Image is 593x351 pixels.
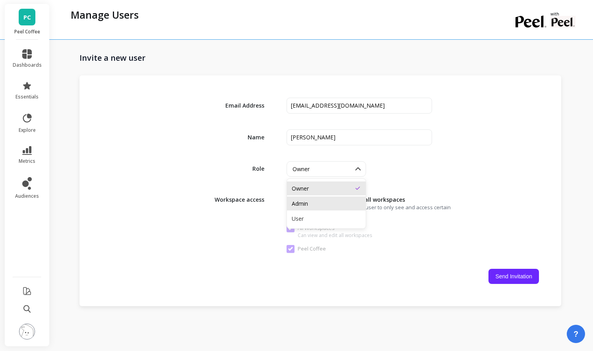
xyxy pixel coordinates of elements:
input: name@example.com [287,98,432,114]
span: All Workspaces [287,224,372,232]
span: audiences [15,193,39,199]
span: Permissions can be set for each user to only see and access certain workspaces [287,204,461,218]
span: Owner [293,165,310,173]
span: metrics [19,158,35,164]
span: Workspace access [209,193,264,204]
div: Owner [292,185,361,192]
h1: Invite a new user [79,52,561,64]
button: Send Invitation [488,269,539,284]
span: Email Address [209,102,264,110]
span: Peel Coffee [287,245,326,253]
input: First Last [287,129,432,145]
p: Manage Users [71,8,139,21]
span: PC [23,13,31,22]
p: Peel Coffee [13,29,42,35]
span: Name [209,133,264,141]
span: explore [19,127,36,133]
p: with [550,12,576,16]
span: dashboards [13,62,42,68]
span: ? [574,328,578,339]
span: Role [209,165,264,173]
button: ? [567,325,585,343]
span: essentials [16,94,39,100]
div: User [292,215,361,222]
img: partner logo [550,16,576,28]
div: Admin [292,200,361,207]
img: profile picture [19,324,35,339]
